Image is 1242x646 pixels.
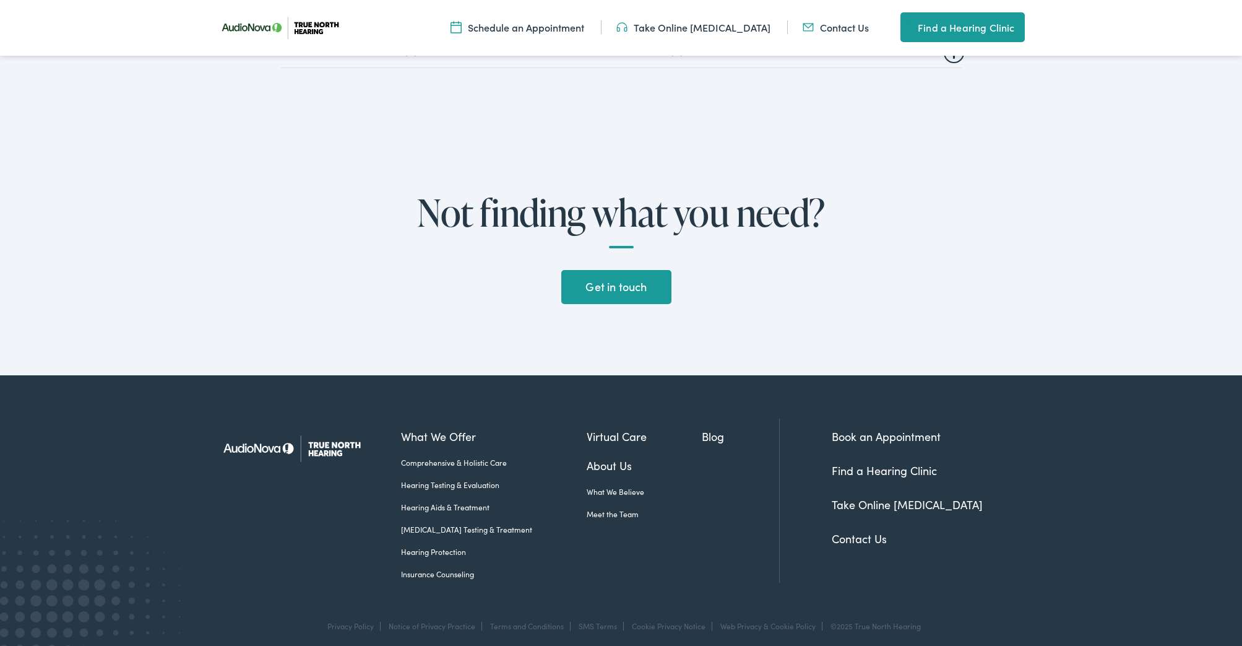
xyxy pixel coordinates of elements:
a: Cookie Privacy Notice [632,621,705,631]
img: Icon symbolizing a calendar in color code ffb348 [451,20,462,34]
a: Schedule an Appointment [451,20,584,34]
a: Get in touch [561,270,671,305]
img: Headphones icon in color code ffb348 [616,20,627,34]
a: Web Privacy & Cookie Policy [720,621,816,631]
a: Contact Us [832,531,887,546]
a: About Us [587,457,702,474]
a: Hearing Aids & Treatment [401,502,587,513]
a: Notice of Privacy Practice [389,621,475,631]
div: ©2025 True North Hearing [824,622,921,631]
a: Meet the Team [587,509,702,520]
a: Book an Appointment [832,429,941,444]
img: True North Hearing [213,419,380,478]
h2: Not finding what you need? [399,192,844,248]
a: Find a Hearing Clinic [900,12,1024,42]
a: Contact Us [803,20,869,34]
a: Privacy Policy [327,621,374,631]
img: utility icon [900,20,912,35]
a: Blog [702,428,779,445]
a: Take Online [MEDICAL_DATA] [832,497,983,512]
img: Mail icon in color code ffb348, used for communication purposes [803,20,814,34]
a: SMS Terms [579,621,617,631]
a: Virtual Care [587,428,702,445]
a: Terms and Conditions [490,621,564,631]
a: Find a Hearing Clinic [832,463,937,478]
a: Take Online [MEDICAL_DATA] [616,20,770,34]
a: What We Offer [401,428,587,445]
a: [MEDICAL_DATA] Testing & Treatment [401,524,587,535]
a: Hearing Protection [401,546,587,557]
a: Comprehensive & Holistic Care [401,457,587,468]
a: Hearing Testing & Evaluation [401,479,587,491]
a: What We Believe [587,486,702,497]
a: Insurance Counseling [401,569,587,580]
